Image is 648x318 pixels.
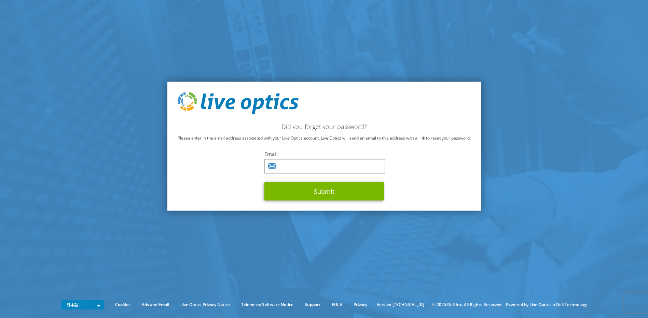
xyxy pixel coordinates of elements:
[178,134,471,142] p: Please enter in the email address associated with your Live Optics account. Live Optics will send...
[348,301,372,308] a: Privacy
[236,301,299,308] a: Telemetry Software Notice
[178,92,299,114] img: live_optics_svg.svg
[300,301,326,308] a: Support
[373,301,428,308] li: Version [TECHNICAL_ID]
[264,182,384,201] button: Submit
[327,301,347,308] a: EULA
[110,301,136,308] a: Cookies
[264,150,384,157] label: Email
[506,301,587,308] li: Powered by Live Optics, a Dell Technology
[178,123,471,130] h2: Did you forget your password?
[429,301,505,308] li: © 2025 Dell Inc. All Rights Reserved
[175,301,235,308] a: Live Optics Privacy Notice
[137,301,174,308] a: Ads and Email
